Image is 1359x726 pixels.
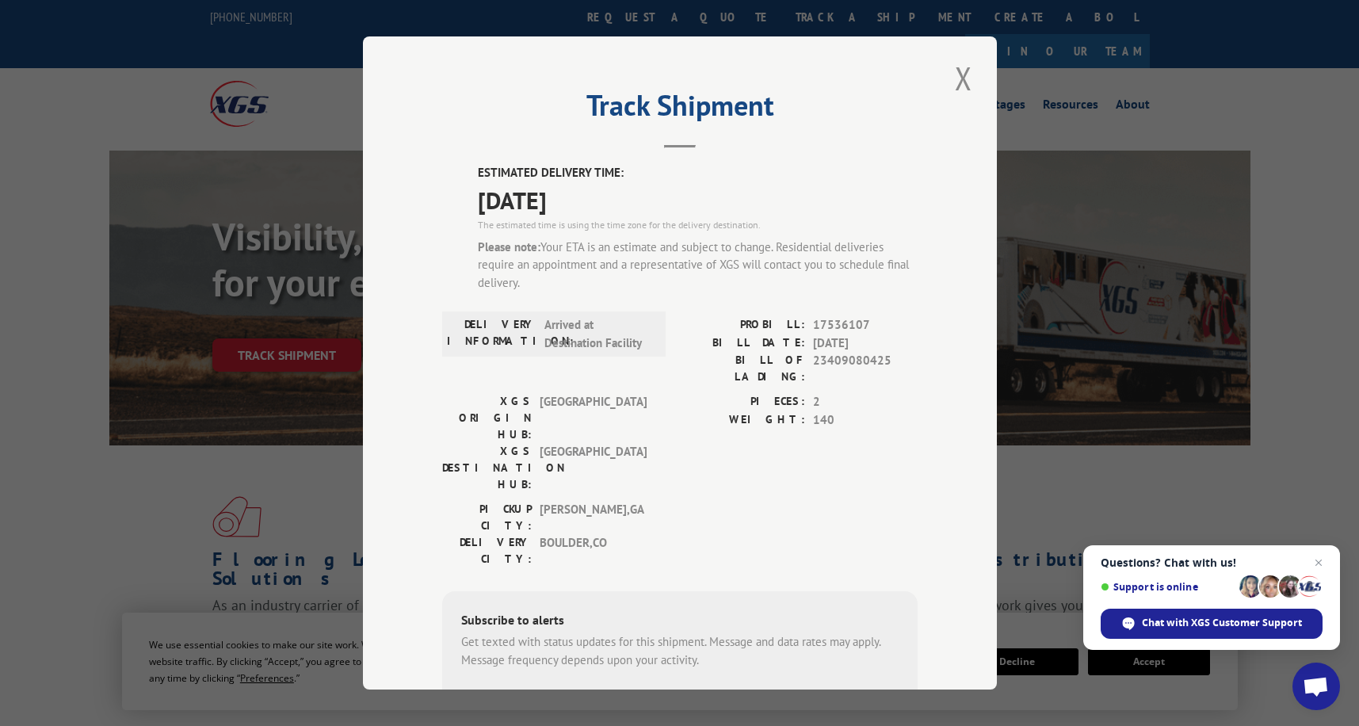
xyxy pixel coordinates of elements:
[1292,663,1340,710] a: Open chat
[540,534,647,567] span: BOULDER , CO
[950,56,977,100] button: Close modal
[1101,609,1323,639] span: Chat with XGS Customer Support
[442,501,532,534] label: PICKUP CITY:
[540,443,647,493] span: [GEOGRAPHIC_DATA]
[680,334,805,352] label: BILL DATE:
[447,316,536,352] label: DELIVERY INFORMATION:
[813,411,918,429] span: 140
[813,352,918,385] span: 23409080425
[680,393,805,411] label: PIECES:
[442,443,532,493] label: XGS DESTINATION HUB:
[680,316,805,334] label: PROBILL:
[1101,581,1234,593] span: Support is online
[813,334,918,352] span: [DATE]
[1142,616,1302,630] span: Chat with XGS Customer Support
[442,534,532,567] label: DELIVERY CITY:
[680,352,805,385] label: BILL OF LADING:
[478,238,918,292] div: Your ETA is an estimate and subject to change. Residential deliveries require an appointment and ...
[544,316,651,352] span: Arrived at Destination Facility
[1101,556,1323,569] span: Questions? Chat with us!
[540,501,647,534] span: [PERSON_NAME] , GA
[478,164,918,182] label: ESTIMATED DELIVERY TIME:
[813,316,918,334] span: 17536107
[478,239,540,254] strong: Please note:
[478,181,918,217] span: [DATE]
[461,610,899,633] div: Subscribe to alerts
[813,393,918,411] span: 2
[461,633,899,669] div: Get texted with status updates for this shipment. Message and data rates may apply. Message frequ...
[442,393,532,443] label: XGS ORIGIN HUB:
[680,411,805,429] label: WEIGHT:
[540,393,647,443] span: [GEOGRAPHIC_DATA]
[478,217,918,231] div: The estimated time is using the time zone for the delivery destination.
[442,94,918,124] h2: Track Shipment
